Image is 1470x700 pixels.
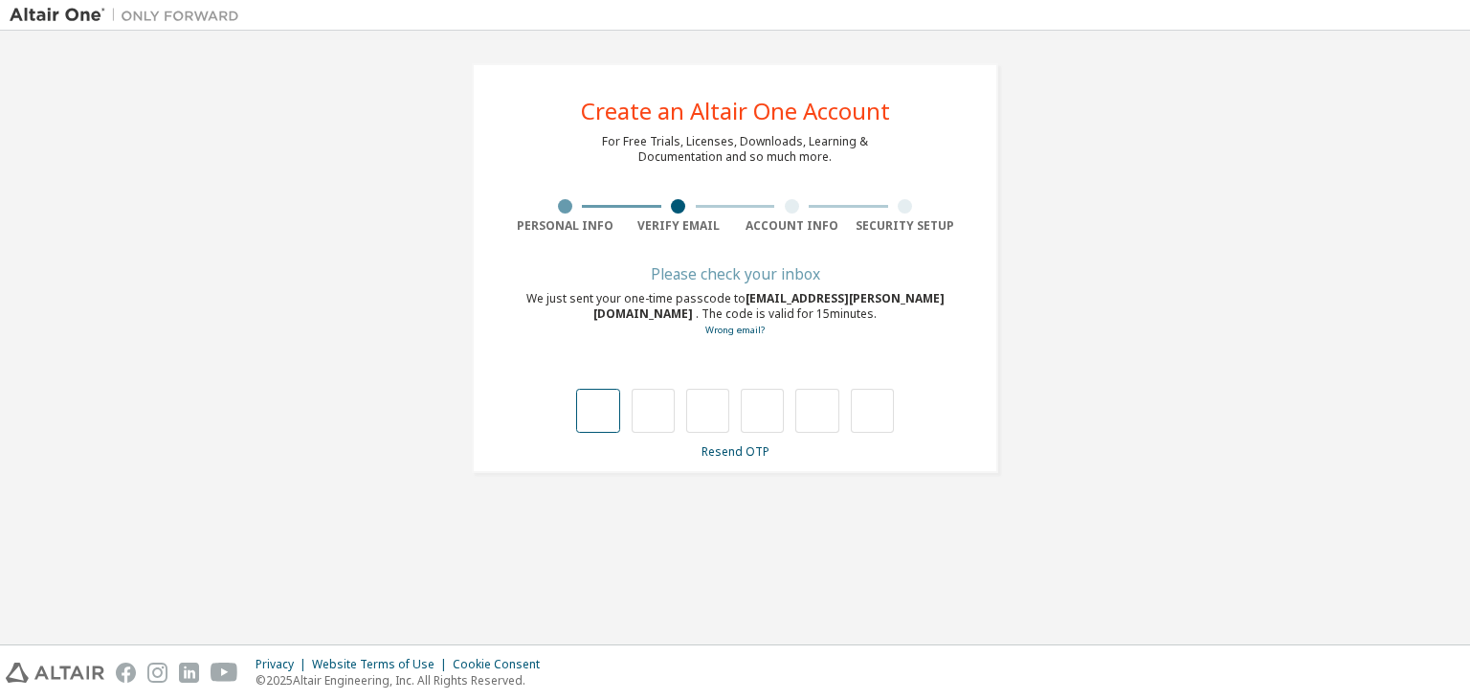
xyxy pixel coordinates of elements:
img: altair_logo.svg [6,663,104,683]
div: Personal Info [508,218,622,234]
div: For Free Trials, Licenses, Downloads, Learning & Documentation and so much more. [602,134,868,165]
img: linkedin.svg [179,663,199,683]
div: Privacy [256,657,312,672]
img: instagram.svg [147,663,167,683]
div: Cookie Consent [453,657,551,672]
div: We just sent your one-time passcode to . The code is valid for 15 minutes. [508,291,962,338]
span: [EMAIL_ADDRESS][PERSON_NAME][DOMAIN_NAME] [593,290,945,322]
div: Please check your inbox [508,268,962,280]
img: Altair One [10,6,249,25]
a: Go back to the registration form [705,324,765,336]
a: Resend OTP [702,443,769,460]
img: youtube.svg [211,663,238,683]
div: Verify Email [622,218,736,234]
div: Account Info [735,218,849,234]
div: Security Setup [849,218,963,234]
div: Create an Altair One Account [581,100,890,123]
p: © 2025 Altair Engineering, Inc. All Rights Reserved. [256,672,551,689]
img: facebook.svg [116,663,136,683]
div: Website Terms of Use [312,657,453,672]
